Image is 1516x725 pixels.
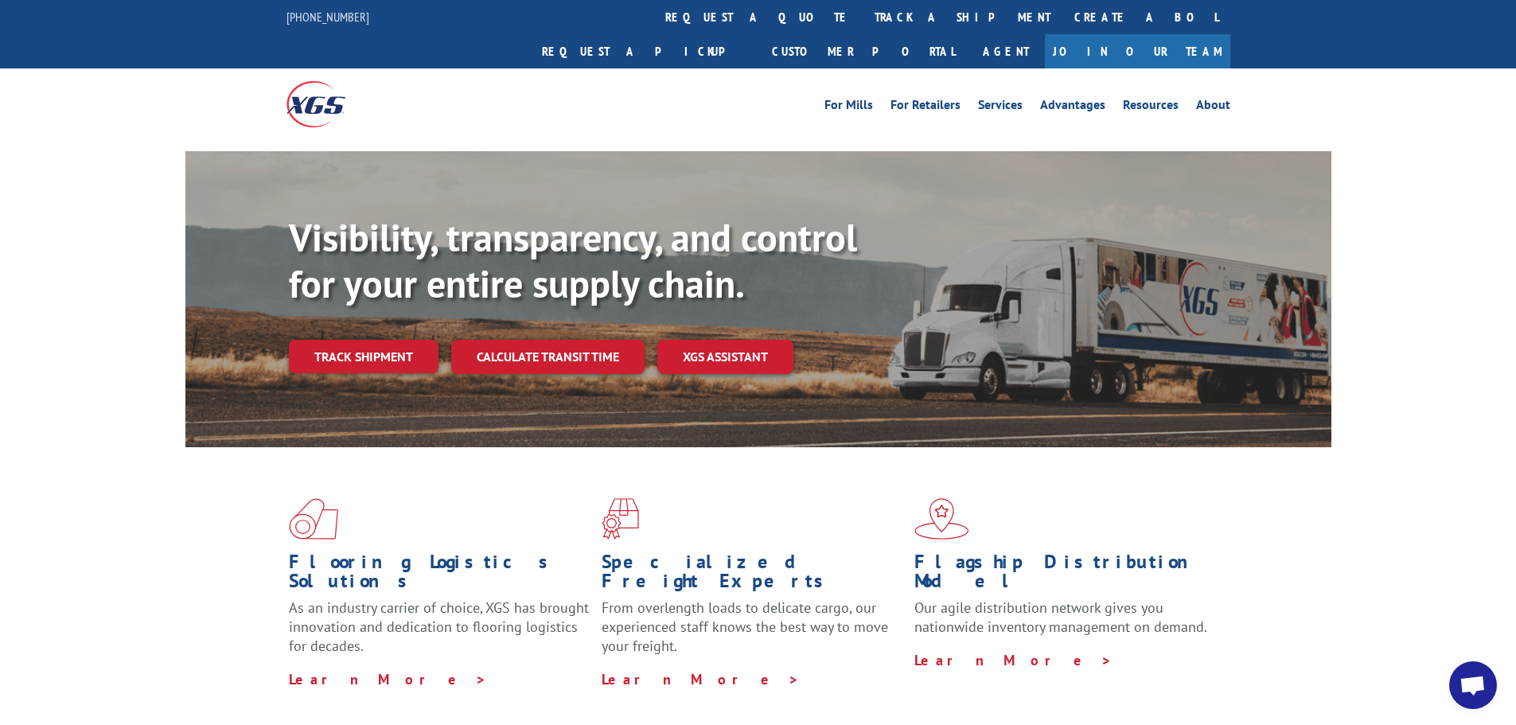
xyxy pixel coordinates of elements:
h1: Specialized Freight Experts [602,552,902,598]
b: Visibility, transparency, and control for your entire supply chain. [289,212,857,308]
a: XGS ASSISTANT [657,340,793,374]
span: Our agile distribution network gives you nationwide inventory management on demand. [914,598,1207,636]
img: xgs-icon-total-supply-chain-intelligence-red [289,498,338,540]
h1: Flagship Distribution Model [914,552,1215,598]
div: Open chat [1449,661,1497,709]
a: Track shipment [289,340,438,373]
a: Learn More > [602,670,800,688]
a: Advantages [1040,99,1105,116]
a: Request a pickup [530,34,760,68]
h1: Flooring Logistics Solutions [289,552,590,598]
a: Calculate transit time [451,340,645,374]
a: About [1196,99,1230,116]
img: xgs-icon-focused-on-flooring-red [602,498,639,540]
a: Resources [1123,99,1179,116]
a: Services [978,99,1023,116]
a: Agent [967,34,1045,68]
a: Join Our Team [1045,34,1230,68]
a: For Mills [824,99,873,116]
a: Customer Portal [760,34,967,68]
a: [PHONE_NUMBER] [286,9,369,25]
span: As an industry carrier of choice, XGS has brought innovation and dedication to flooring logistics... [289,598,589,655]
img: xgs-icon-flagship-distribution-model-red [914,498,969,540]
a: Learn More > [914,651,1113,669]
a: For Retailers [891,99,961,116]
a: Learn More > [289,670,487,688]
p: From overlength loads to delicate cargo, our experienced staff knows the best way to move your fr... [602,598,902,669]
